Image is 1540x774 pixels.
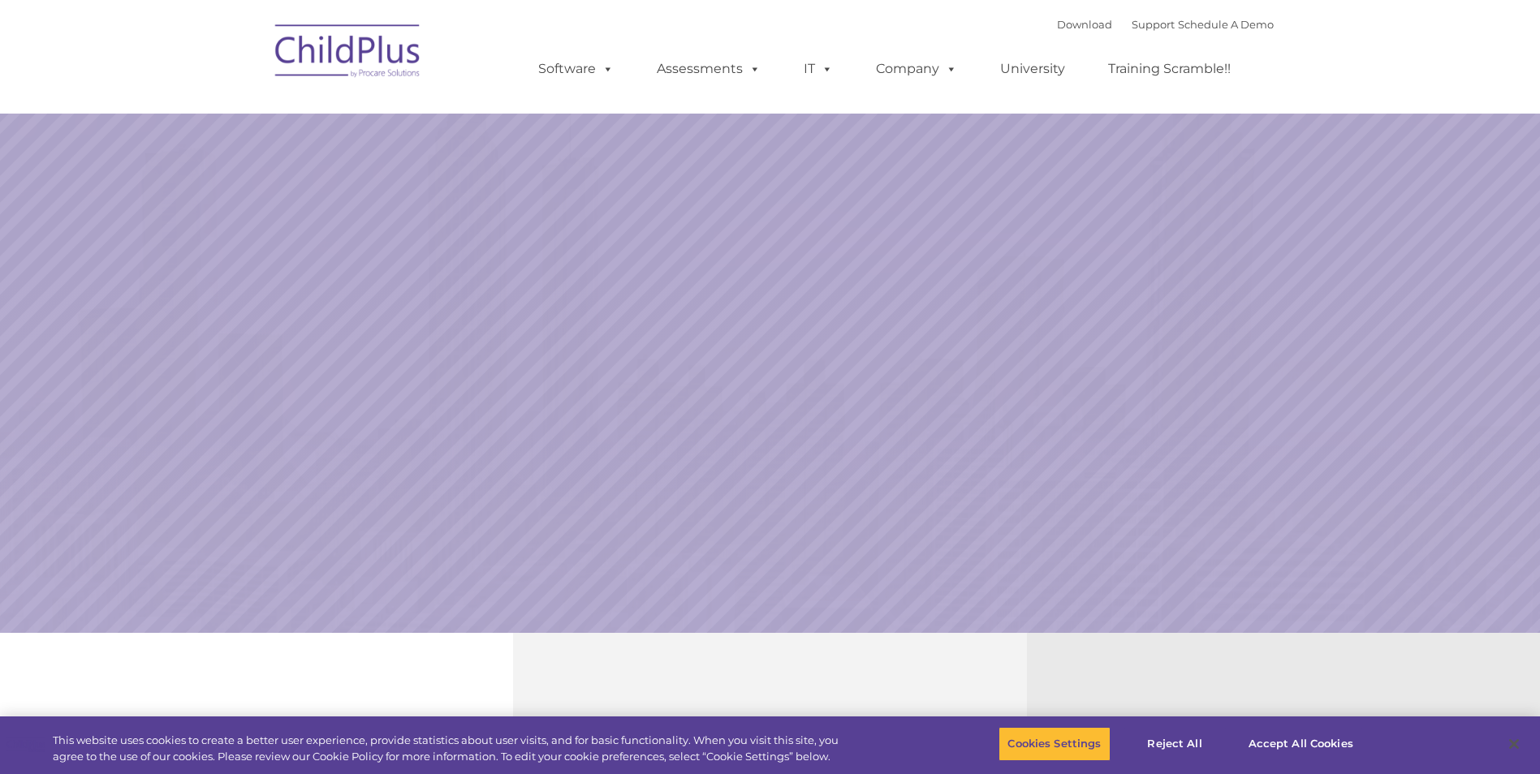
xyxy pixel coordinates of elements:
font: | [1057,18,1274,31]
button: Accept All Cookies [1240,727,1362,761]
a: Learn More [1046,459,1304,527]
a: Support [1132,18,1175,31]
button: Cookies Settings [999,727,1110,761]
button: Reject All [1124,727,1226,761]
a: Schedule A Demo [1178,18,1274,31]
a: Training Scramble!! [1092,53,1247,85]
a: University [984,53,1081,85]
a: Company [860,53,973,85]
div: This website uses cookies to create a better user experience, provide statistics about user visit... [53,733,847,764]
a: IT [787,53,849,85]
img: ChildPlus by Procare Solutions [267,13,429,94]
a: Software [522,53,630,85]
button: Close [1496,726,1532,762]
a: Download [1057,18,1112,31]
a: Assessments [641,53,777,85]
